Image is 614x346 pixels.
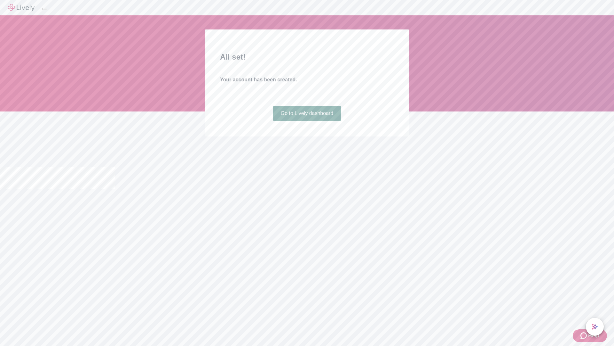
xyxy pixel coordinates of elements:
[586,318,604,336] button: chat
[42,8,47,10] button: Log out
[588,332,599,340] span: Help
[220,76,394,84] h4: Your account has been created.
[592,324,598,330] svg: Lively AI Assistant
[220,51,394,63] h2: All set!
[580,332,588,340] svg: Zendesk support icon
[273,106,341,121] a: Go to Lively dashboard
[8,4,35,12] img: Lively
[573,329,607,342] button: Zendesk support iconHelp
